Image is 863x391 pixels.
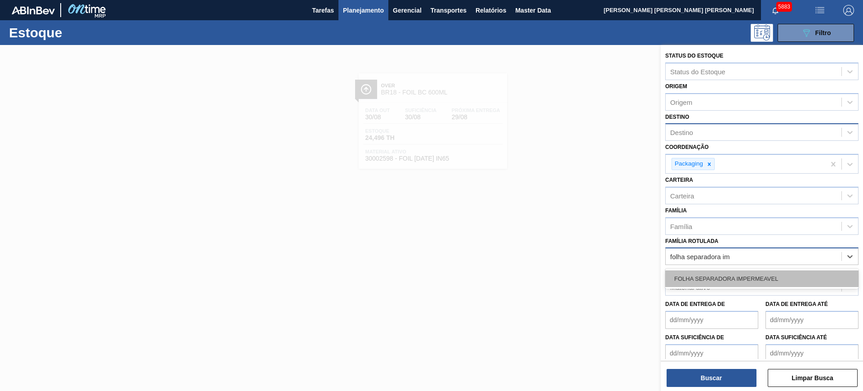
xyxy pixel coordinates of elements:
div: Origem [670,98,692,106]
div: Packaging [672,158,704,170]
label: Carteira [665,177,693,183]
span: Filtro [815,29,831,36]
img: TNhmsLtSVTkK8tSr43FrP2fwEKptu5GPRR3wAAAABJRU5ErkJggg== [12,6,55,14]
div: Família [670,222,692,230]
label: Destino [665,114,689,120]
span: Planejamento [343,5,384,16]
div: Pogramando: nenhum usuário selecionado [751,24,773,42]
img: userActions [814,5,825,16]
label: Data de Entrega de [665,301,725,307]
div: FOLHA SEPARADORA IMPERMEAVEL [665,270,859,287]
span: Relatórios [476,5,506,16]
div: Destino [670,129,693,136]
label: Origem [665,83,687,90]
span: Master Data [515,5,551,16]
label: Status do Estoque [665,53,723,59]
h1: Estoque [9,27,143,38]
button: Filtro [778,24,854,42]
label: Família Rotulada [665,238,718,244]
span: 5883 [776,2,792,12]
span: Gerencial [393,5,422,16]
input: dd/mm/yyyy [765,344,859,362]
label: Data suficiência até [765,334,827,341]
label: Data de Entrega até [765,301,828,307]
span: Transportes [431,5,467,16]
img: Logout [843,5,854,16]
label: Data suficiência de [665,334,724,341]
label: Material ativo [665,268,710,274]
span: Tarefas [312,5,334,16]
input: dd/mm/yyyy [665,344,758,362]
div: Status do Estoque [670,67,725,75]
div: Carteira [670,192,694,199]
input: dd/mm/yyyy [665,311,758,329]
button: Notificações [761,4,790,17]
label: Coordenação [665,144,709,150]
input: dd/mm/yyyy [765,311,859,329]
label: Família [665,207,687,214]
